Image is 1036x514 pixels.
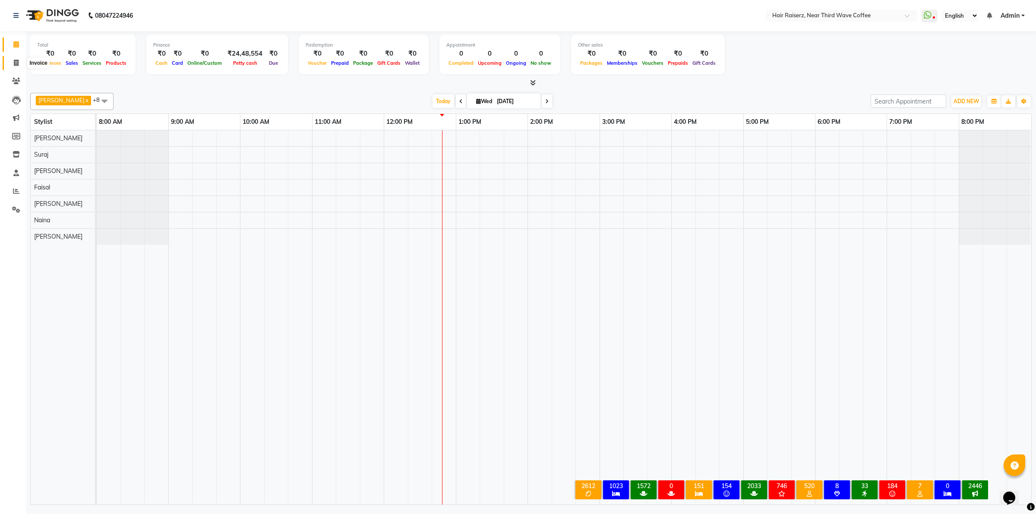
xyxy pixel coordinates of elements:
input: 2025-09-03 [494,95,537,108]
div: 0 [528,49,553,59]
a: 12:00 PM [384,116,415,128]
span: Completed [446,60,476,66]
a: 11:00 AM [313,116,344,128]
span: Wallet [403,60,422,66]
span: [PERSON_NAME] [34,200,82,208]
div: ₹0 [63,49,80,59]
div: 746 [771,482,793,490]
img: logo [22,3,81,28]
span: Prepaid [329,60,351,66]
div: ₹0 [37,49,63,59]
span: Upcoming [476,60,504,66]
a: 2:00 PM [528,116,555,128]
div: 154 [715,482,738,490]
div: 8 [826,482,848,490]
div: 0 [660,482,682,490]
div: ₹0 [104,49,129,59]
span: Naina [34,216,50,224]
div: ₹0 [690,49,718,59]
span: Package [351,60,375,66]
span: +8 [93,96,106,103]
span: Memberships [605,60,640,66]
span: Packages [578,60,605,66]
span: Products [104,60,129,66]
span: Services [80,60,104,66]
span: Ongoing [504,60,528,66]
span: Stylist [34,118,52,126]
span: Cash [153,60,170,66]
a: 7:00 PM [887,116,914,128]
div: Appointment [446,41,553,49]
div: 1572 [632,482,655,490]
span: Sales [63,60,80,66]
div: ₹0 [403,49,422,59]
div: 1023 [605,482,627,490]
div: Redemption [306,41,422,49]
div: Total [37,41,129,49]
div: 2446 [964,482,986,490]
div: ₹0 [153,49,170,59]
span: Suraj [34,151,48,158]
input: Search Appointment [871,95,946,108]
a: 9:00 AM [169,116,196,128]
b: 08047224946 [95,3,133,28]
div: ₹0 [640,49,666,59]
div: ₹0 [185,49,224,59]
div: ₹0 [351,49,375,59]
div: Other sales [578,41,718,49]
div: 0 [504,49,528,59]
div: 7 [909,482,931,490]
a: 1:00 PM [456,116,483,128]
div: ₹0 [80,49,104,59]
span: [PERSON_NAME] [34,134,82,142]
span: Prepaids [666,60,690,66]
span: Admin [1001,11,1020,20]
div: ₹0 [375,49,403,59]
div: 0 [476,49,504,59]
div: ₹0 [329,49,351,59]
div: Finance [153,41,281,49]
div: ₹0 [266,49,281,59]
div: ₹0 [666,49,690,59]
span: Voucher [306,60,329,66]
a: 4:00 PM [672,116,699,128]
div: 0 [936,482,959,490]
span: Due [267,60,280,66]
span: [PERSON_NAME] [34,233,82,240]
span: Faisal [34,183,50,191]
div: 2612 [577,482,600,490]
a: x [85,97,88,104]
div: 151 [688,482,710,490]
span: ADD NEW [954,98,979,104]
a: 3:00 PM [600,116,627,128]
span: [PERSON_NAME] [38,97,85,104]
span: [PERSON_NAME] [34,167,82,175]
span: Card [170,60,185,66]
span: Wed [474,98,494,104]
div: 184 [881,482,903,490]
div: ₹0 [306,49,329,59]
div: 0 [446,49,476,59]
div: ₹24,48,554 [224,49,266,59]
div: ₹0 [170,49,185,59]
div: ₹0 [578,49,605,59]
span: No show [528,60,553,66]
span: Online/Custom [185,60,224,66]
span: Gift Cards [375,60,403,66]
span: Today [433,95,454,108]
span: Gift Cards [690,60,718,66]
a: 6:00 PM [815,116,843,128]
button: ADD NEW [951,95,981,107]
div: Invoice [27,58,49,68]
iframe: chat widget [1000,479,1027,505]
div: 33 [853,482,876,490]
div: 2033 [743,482,765,490]
div: ₹0 [605,49,640,59]
a: 5:00 PM [744,116,771,128]
span: Vouchers [640,60,666,66]
span: Petty cash [231,60,259,66]
div: 520 [798,482,821,490]
a: 8:00 PM [959,116,986,128]
a: 10:00 AM [240,116,272,128]
a: 8:00 AM [97,116,124,128]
